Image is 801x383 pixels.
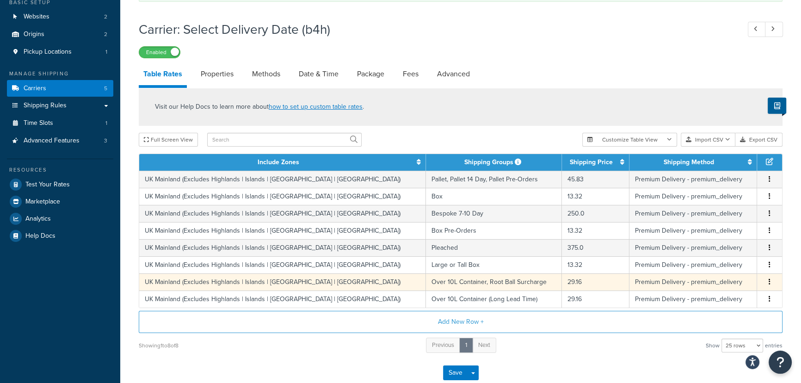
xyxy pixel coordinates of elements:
[7,80,113,97] li: Carriers
[139,339,179,352] div: Showing 1 to 8 of 8
[7,228,113,244] a: Help Docs
[25,181,70,189] span: Test Your Rates
[629,273,757,290] td: Premium Delivery - premium_delivery
[426,205,562,222] td: Bespoke 7-10 Day
[562,171,629,188] td: 45.83
[7,43,113,61] li: Pickup Locations
[139,188,426,205] td: UK Mainland (Excludes Highlands | Islands | [GEOGRAPHIC_DATA] | [GEOGRAPHIC_DATA])
[426,188,562,205] td: Box
[7,80,113,97] a: Carriers5
[7,166,113,174] div: Resources
[269,102,363,111] a: how to set up custom table rates
[7,43,113,61] a: Pickup Locations1
[629,171,757,188] td: Premium Delivery - premium_delivery
[768,98,786,114] button: Show Help Docs
[139,47,180,58] label: Enabled
[426,154,562,171] th: Shipping Groups
[24,119,53,127] span: Time Slots
[105,119,107,127] span: 1
[629,188,757,205] td: Premium Delivery - premium_delivery
[426,171,562,188] td: Pallet, Pallet 14 Day, Pallet Pre-Orders
[105,48,107,56] span: 1
[748,22,766,37] a: Previous Record
[24,85,46,93] span: Carriers
[562,205,629,222] td: 250.0
[7,26,113,43] li: Origins
[629,290,757,308] td: Premium Delivery - premium_delivery
[478,340,490,349] span: Next
[139,311,783,333] button: Add New Row +
[139,290,426,308] td: UK Mainland (Excludes Highlands | Islands | [GEOGRAPHIC_DATA] | [GEOGRAPHIC_DATA])
[629,256,757,273] td: Premium Delivery - premium_delivery
[7,97,113,114] a: Shipping Rules
[25,198,60,206] span: Marketplace
[432,340,454,349] span: Previous
[104,85,107,93] span: 5
[24,31,44,38] span: Origins
[139,222,426,239] td: UK Mainland (Excludes Highlands | Islands | [GEOGRAPHIC_DATA] | [GEOGRAPHIC_DATA])
[765,22,783,37] a: Next Record
[196,63,238,85] a: Properties
[562,188,629,205] td: 13.32
[104,137,107,145] span: 3
[459,338,473,353] a: 1
[139,63,187,88] a: Table Rates
[562,239,629,256] td: 375.0
[104,31,107,38] span: 2
[426,273,562,290] td: Over 10L Container, Root Ball Surcharge
[258,157,299,167] a: Include Zones
[7,26,113,43] a: Origins2
[735,133,783,147] button: Export CSV
[139,256,426,273] td: UK Mainland (Excludes Highlands | Islands | [GEOGRAPHIC_DATA] | [GEOGRAPHIC_DATA])
[562,256,629,273] td: 13.32
[426,256,562,273] td: Large or Tall Box
[426,290,562,308] td: Over 10L Container (Long Lead Time)
[139,239,426,256] td: UK Mainland (Excludes Highlands | Islands | [GEOGRAPHIC_DATA] | [GEOGRAPHIC_DATA])
[139,133,198,147] button: Full Screen View
[7,8,113,25] a: Websites2
[562,222,629,239] td: 13.32
[769,351,792,374] button: Open Resource Center
[139,171,426,188] td: UK Mainland (Excludes Highlands | Islands | [GEOGRAPHIC_DATA] | [GEOGRAPHIC_DATA])
[629,239,757,256] td: Premium Delivery - premium_delivery
[426,222,562,239] td: Box Pre-Orders
[139,273,426,290] td: UK Mainland (Excludes Highlands | Islands | [GEOGRAPHIC_DATA] | [GEOGRAPHIC_DATA])
[294,63,343,85] a: Date & Time
[7,8,113,25] li: Websites
[7,115,113,132] a: Time Slots1
[472,338,496,353] a: Next
[155,102,364,112] p: Visit our Help Docs to learn more about .
[7,176,113,193] a: Test Your Rates
[25,232,55,240] span: Help Docs
[629,205,757,222] td: Premium Delivery - premium_delivery
[7,132,113,149] li: Advanced Features
[664,157,714,167] a: Shipping Method
[352,63,389,85] a: Package
[7,210,113,227] a: Analytics
[398,63,423,85] a: Fees
[24,102,67,110] span: Shipping Rules
[24,48,72,56] span: Pickup Locations
[443,365,468,380] button: Save
[7,193,113,210] a: Marketplace
[629,222,757,239] td: Premium Delivery - premium_delivery
[24,13,49,21] span: Websites
[765,339,783,352] span: entries
[582,133,677,147] button: Customize Table View
[570,157,613,167] a: Shipping Price
[562,273,629,290] td: 29.16
[104,13,107,21] span: 2
[7,70,113,78] div: Manage Shipping
[139,20,731,38] h1: Carrier: Select Delivery Date (b4h)
[7,132,113,149] a: Advanced Features3
[432,63,474,85] a: Advanced
[207,133,362,147] input: Search
[426,239,562,256] td: Pleached
[139,205,426,222] td: UK Mainland (Excludes Highlands | Islands | [GEOGRAPHIC_DATA] | [GEOGRAPHIC_DATA])
[706,339,720,352] span: Show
